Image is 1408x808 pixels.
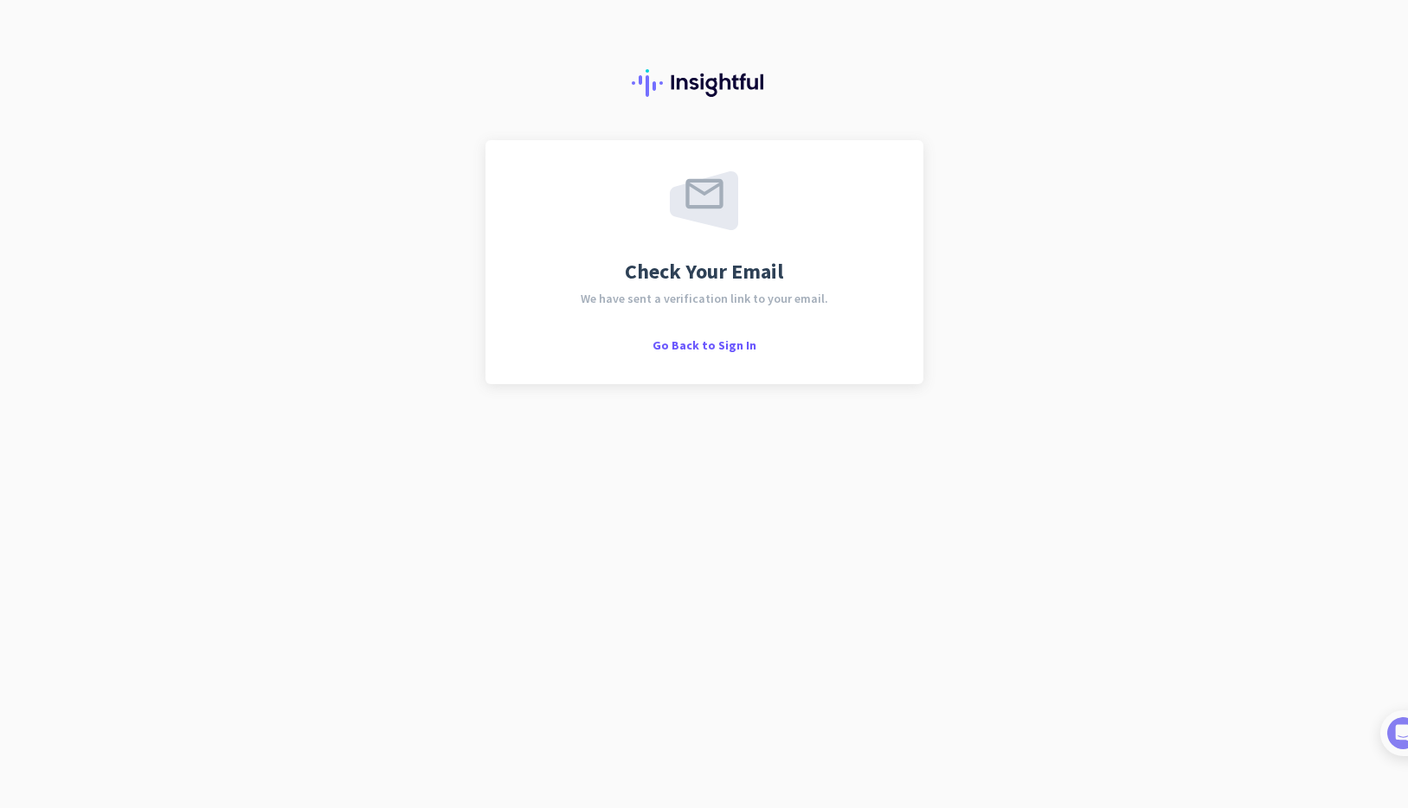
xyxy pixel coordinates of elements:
span: Go Back to Sign In [653,337,756,353]
img: email-sent [670,171,738,230]
span: We have sent a verification link to your email. [581,292,828,305]
span: Check Your Email [625,261,783,282]
img: Insightful [632,69,777,97]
